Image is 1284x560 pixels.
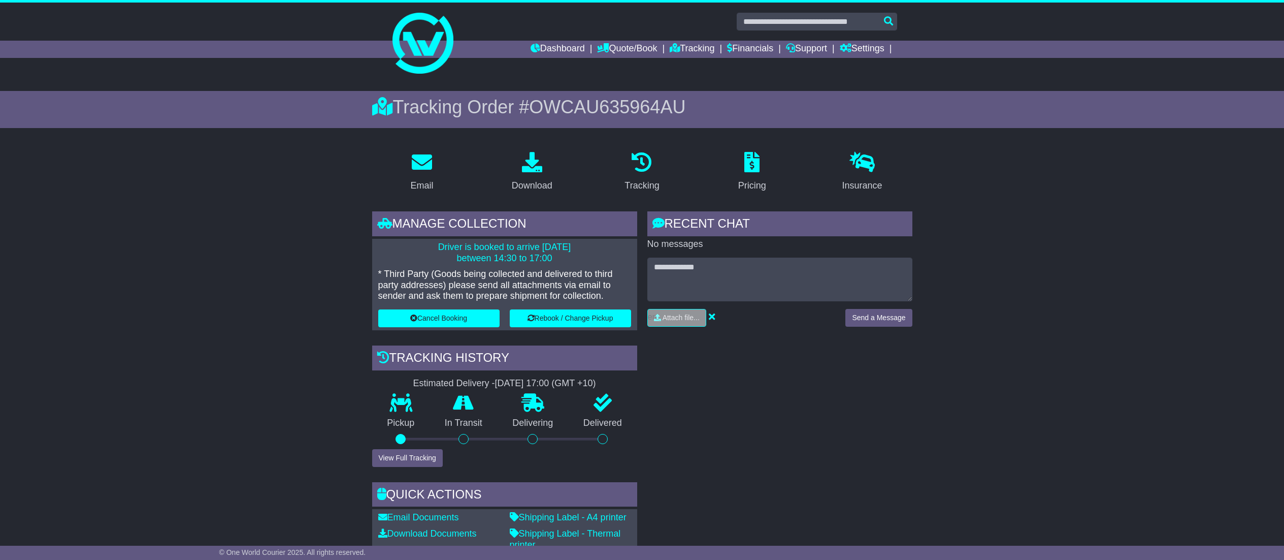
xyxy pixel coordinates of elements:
div: Tracking Order # [372,96,912,118]
a: Financials [727,41,773,58]
button: Rebook / Change Pickup [510,309,631,327]
div: Insurance [842,179,882,193]
a: Tracking [670,41,714,58]
p: Pickup [372,418,430,429]
div: Quick Actions [372,482,637,510]
div: Download [512,179,552,193]
button: Send a Message [845,309,912,327]
p: * Third Party (Goods being collected and delivered to third party addresses) please send all atta... [378,269,631,302]
p: In Transit [430,418,498,429]
div: Email [410,179,433,193]
div: Tracking [624,179,659,193]
div: [DATE] 17:00 (GMT +10) [495,378,596,389]
button: View Full Tracking [372,449,443,467]
div: RECENT CHAT [647,211,912,239]
span: OWCAU635964AU [529,97,685,117]
a: Pricing [732,148,773,196]
p: Delivered [568,418,637,429]
a: Shipping Label - A4 printer [510,512,627,522]
a: Support [786,41,827,58]
a: Insurance [836,148,889,196]
button: Cancel Booking [378,309,500,327]
span: © One World Courier 2025. All rights reserved. [219,548,366,556]
a: Email [404,148,440,196]
div: Tracking history [372,346,637,373]
a: Email Documents [378,512,459,522]
a: Quote/Book [597,41,657,58]
a: Dashboard [531,41,585,58]
a: Tracking [618,148,666,196]
div: Manage collection [372,211,637,239]
a: Download Documents [378,528,477,539]
div: Pricing [738,179,766,193]
a: Download [505,148,559,196]
a: Shipping Label - Thermal printer [510,528,621,550]
div: Estimated Delivery - [372,378,637,389]
p: Delivering [498,418,569,429]
p: Driver is booked to arrive [DATE] between 14:30 to 17:00 [378,242,631,264]
p: No messages [647,239,912,250]
a: Settings [840,41,884,58]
